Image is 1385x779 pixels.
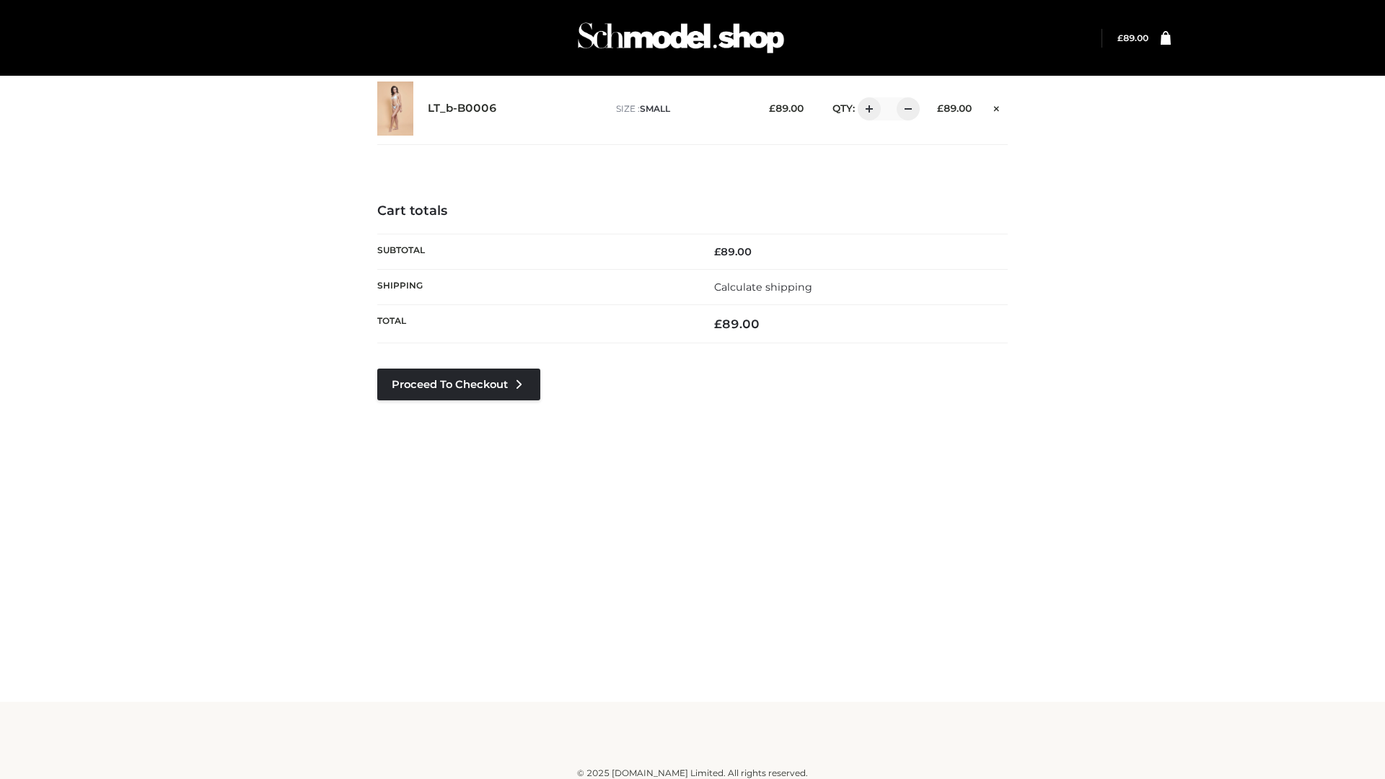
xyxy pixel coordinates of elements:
span: £ [937,102,944,114]
p: size : [616,102,747,115]
a: Calculate shipping [714,281,812,294]
bdi: 89.00 [769,102,804,114]
bdi: 89.00 [714,317,760,331]
span: £ [1117,32,1123,43]
a: Proceed to Checkout [377,369,540,400]
th: Shipping [377,269,692,304]
h4: Cart totals [377,203,1008,219]
th: Total [377,305,692,343]
img: Schmodel Admin 964 [573,9,789,66]
th: Subtotal [377,234,692,269]
a: Remove this item [986,97,1008,116]
span: £ [769,102,775,114]
a: LT_b-B0006 [428,102,497,115]
bdi: 89.00 [937,102,972,114]
span: £ [714,317,722,331]
bdi: 89.00 [714,245,752,258]
a: £89.00 [1117,32,1148,43]
div: QTY: [818,97,915,120]
span: SMALL [640,103,670,114]
bdi: 89.00 [1117,32,1148,43]
span: £ [714,245,721,258]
